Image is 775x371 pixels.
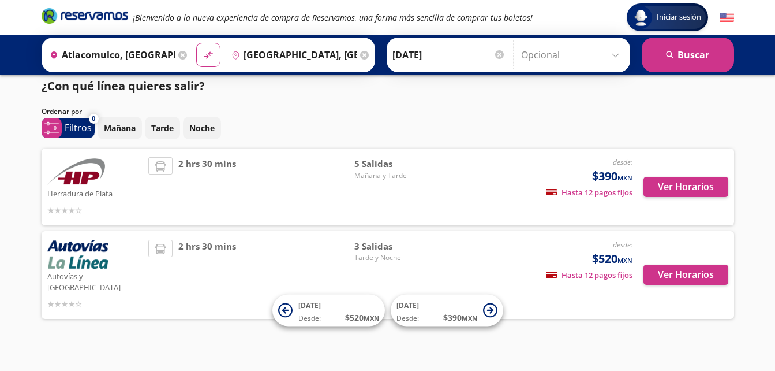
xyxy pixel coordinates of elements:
span: Desde: [298,313,321,324]
span: 3 Salidas [354,240,435,253]
p: Ordenar por [42,106,82,117]
button: English [720,10,734,25]
button: 0Filtros [42,118,95,138]
i: Brand Logo [42,7,128,24]
p: ¿Con qué línea quieres salir? [42,77,205,95]
small: MXN [617,256,632,265]
input: Buscar Destino [227,40,357,69]
button: Mañana [98,117,142,139]
button: Noche [183,117,221,139]
small: MXN [617,173,632,182]
p: Noche [189,122,215,134]
button: [DATE]Desde:$520MXN [272,295,385,327]
img: Autovías y La Línea [47,240,108,269]
p: Autovías y [GEOGRAPHIC_DATA] [47,269,143,294]
span: Desde: [396,313,419,324]
small: MXN [364,314,379,322]
span: $520 [592,250,632,268]
button: Ver Horarios [643,265,728,285]
p: Herradura de Plata [47,186,143,200]
p: Filtros [65,121,92,135]
em: ¡Bienvenido a la nueva experiencia de compra de Reservamos, una forma más sencilla de comprar tus... [133,12,533,23]
button: Tarde [145,117,180,139]
em: desde: [613,157,632,167]
span: Hasta 12 pagos fijos [546,270,632,280]
input: Opcional [521,40,624,69]
span: 2 hrs 30 mins [178,157,236,217]
span: 5 Salidas [354,157,435,170]
p: Tarde [151,122,174,134]
span: $ 390 [443,311,477,324]
span: Mañana y Tarde [354,170,435,181]
span: Iniciar sesión [652,12,706,23]
span: [DATE] [298,300,321,310]
span: $390 [592,168,632,185]
button: Ver Horarios [643,177,728,197]
span: Tarde y Noche [354,253,435,263]
button: [DATE]Desde:$390MXN [391,295,503,327]
span: 2 hrs 30 mins [178,240,236,310]
p: Mañana [104,122,136,134]
em: desde: [613,240,632,250]
img: Herradura de Plata [47,157,105,186]
span: Hasta 12 pagos fijos [546,187,632,198]
a: Brand Logo [42,7,128,28]
input: Buscar Origen [45,40,175,69]
span: $ 520 [345,311,379,324]
button: Buscar [642,38,734,72]
span: [DATE] [396,300,419,310]
input: Elegir Fecha [392,40,506,69]
small: MXN [462,314,477,322]
span: 0 [92,114,95,124]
